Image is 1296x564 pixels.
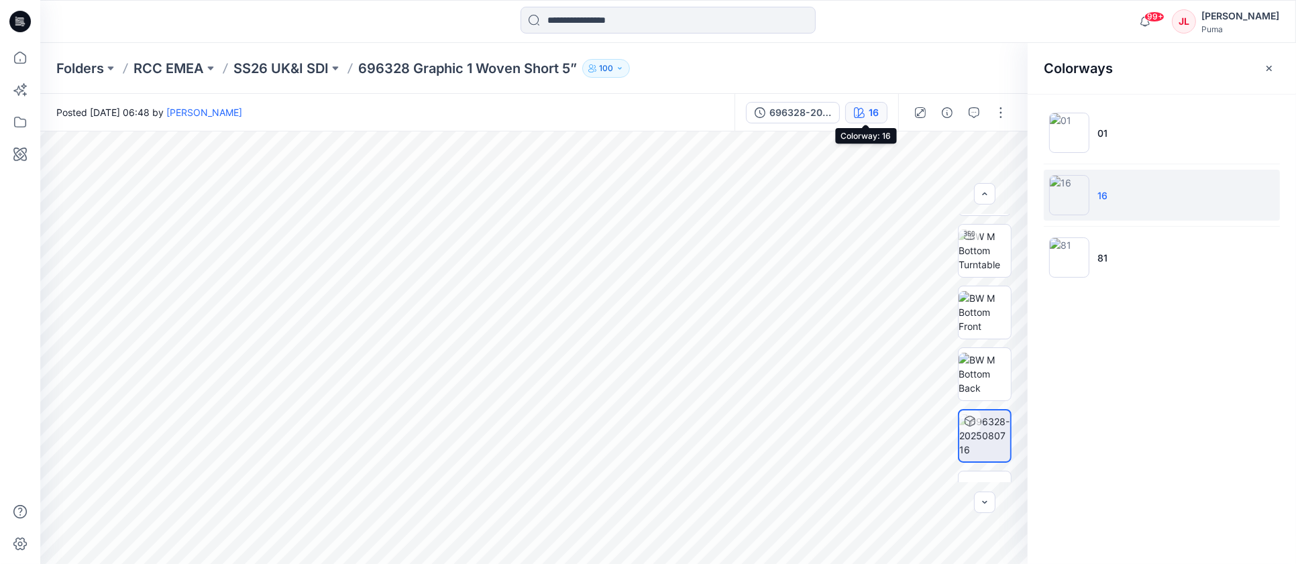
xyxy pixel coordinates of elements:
[358,59,577,78] p: 696328 Graphic 1 Woven Short 5”
[845,102,887,123] button: 16
[582,59,630,78] button: 100
[133,59,204,78] a: RCC EMEA
[1097,126,1108,140] p: 01
[1172,9,1196,34] div: JL
[1201,24,1279,34] div: Puma
[233,59,329,78] a: SS26 UK&I SDI
[769,105,831,120] div: 696328-20250807
[1144,11,1165,22] span: 99+
[959,291,1011,333] img: BW M Bottom Front
[959,414,1010,457] img: 696328-20250807 16
[1044,60,1113,76] h2: Colorways
[56,59,104,78] a: Folders
[166,107,242,118] a: [PERSON_NAME]
[936,102,958,123] button: Details
[746,102,840,123] button: 696328-20250807
[959,353,1011,395] img: BW M Bottom Back
[869,105,879,120] div: 16
[599,61,613,76] p: 100
[56,105,242,119] span: Posted [DATE] 06:48 by
[1097,188,1108,203] p: 16
[1201,8,1279,24] div: [PERSON_NAME]
[1049,237,1089,278] img: 81
[1049,113,1089,153] img: 01
[959,229,1011,272] img: BW M Bottom Turntable
[1097,251,1108,265] p: 81
[1049,175,1089,215] img: 16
